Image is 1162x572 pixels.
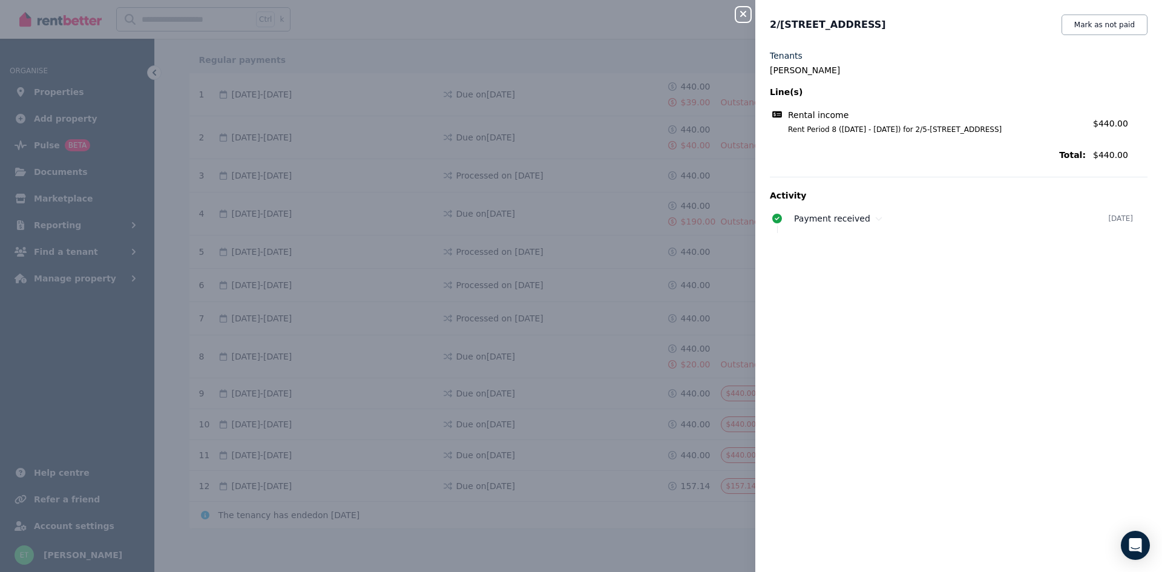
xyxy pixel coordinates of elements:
[788,109,849,121] span: Rental income
[1121,531,1150,560] div: Open Intercom Messenger
[770,18,886,32] span: 2/[STREET_ADDRESS]
[1093,119,1128,128] span: $440.00
[794,214,870,223] span: Payment received
[1093,149,1147,161] span: $440.00
[770,64,1147,76] legend: [PERSON_NAME]
[770,50,803,62] label: Tenants
[770,86,1086,98] span: Line(s)
[773,125,1086,134] span: Rent Period 8 ([DATE] - [DATE]) for 2/5-[STREET_ADDRESS]
[1062,15,1147,35] button: Mark as not paid
[1108,214,1133,223] time: [DATE]
[770,189,1147,202] p: Activity
[770,149,1086,161] span: Total:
